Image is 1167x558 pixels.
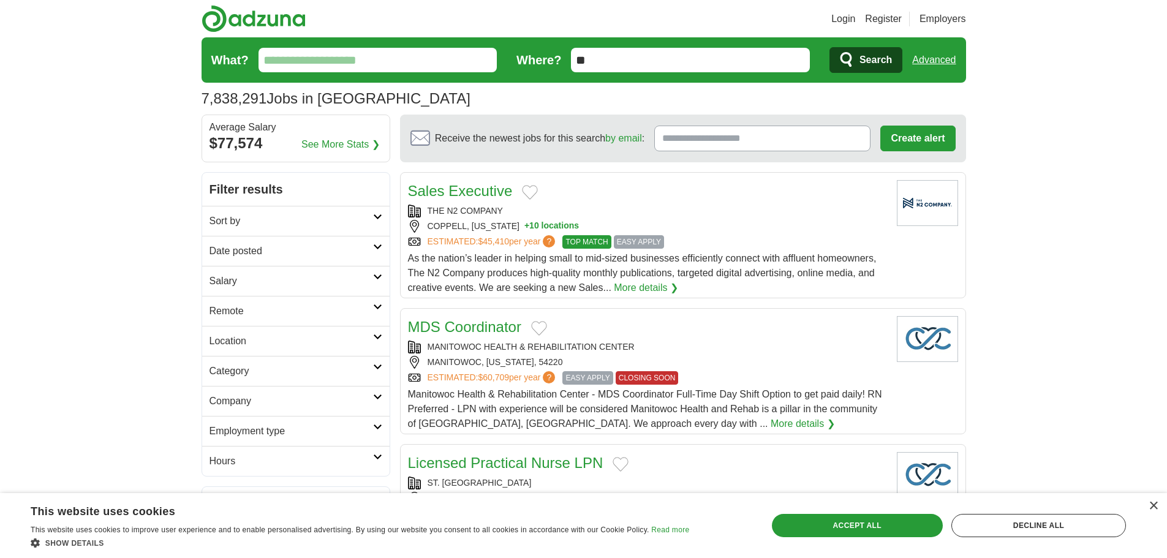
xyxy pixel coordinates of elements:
[202,236,390,266] a: Date posted
[865,12,902,26] a: Register
[428,235,558,249] a: ESTIMATED:$45,410per year?
[210,394,373,409] h2: Company
[202,173,390,206] h2: Filter results
[211,51,249,69] label: What?
[516,51,561,69] label: Where?
[897,316,958,362] img: Company logo
[202,446,390,476] a: Hours
[524,220,529,233] span: +
[31,537,689,549] div: Show details
[408,477,887,489] div: ST. [GEOGRAPHIC_DATA]
[605,133,642,143] a: by email
[408,253,877,293] span: As the nation’s leader in helping small to mid-sized businesses efficiently connect with affluent...
[45,539,104,548] span: Show details
[543,235,555,247] span: ?
[210,304,373,319] h2: Remote
[210,244,373,258] h2: Date posted
[408,356,887,369] div: MANITOWOC, [US_STATE], 54220
[1149,502,1158,511] div: Close
[408,220,887,233] div: COPPELL, [US_STATE]
[31,526,649,534] span: This website uses cookies to improve user experience and to enable personalised advertising. By u...
[772,514,943,537] div: Accept all
[210,454,373,469] h2: Hours
[210,364,373,379] h2: Category
[202,90,470,107] h1: Jobs in [GEOGRAPHIC_DATA]
[210,424,373,439] h2: Employment type
[408,205,887,217] div: THE N2 COMPANY
[202,88,267,110] span: 7,838,291
[301,137,380,152] a: See More Stats ❯
[831,12,855,26] a: Login
[951,514,1126,537] div: Decline all
[202,296,390,326] a: Remote
[613,457,629,472] button: Add to favorite jobs
[202,266,390,296] a: Salary
[210,123,382,132] div: Average Salary
[428,371,558,385] a: ESTIMATED:$60,709per year?
[202,326,390,356] a: Location
[408,319,521,335] a: MDS Coordinator
[435,131,644,146] span: Receive the newest jobs for this search :
[210,214,373,228] h2: Sort by
[562,235,611,249] span: TOP MATCH
[524,220,579,233] button: +10 locations
[31,500,659,519] div: This website uses cookies
[897,452,958,498] img: Company logo
[202,416,390,446] a: Employment type
[202,356,390,386] a: Category
[522,185,538,200] button: Add to favorite jobs
[202,206,390,236] a: Sort by
[859,48,892,72] span: Search
[543,371,555,383] span: ?
[897,180,958,226] img: Company logo
[210,274,373,288] h2: Salary
[562,371,613,385] span: EASY APPLY
[478,236,509,246] span: $45,410
[210,132,382,154] div: $77,574
[408,389,882,429] span: Manitowoc Health & Rehabilitation Center - MDS Coordinator Full-Time Day Shift Option to get paid...
[408,454,603,471] a: Licensed Practical Nurse LPN
[880,126,955,151] button: Create alert
[408,492,887,505] div: [GEOGRAPHIC_DATA], [US_STATE], 53719
[478,372,509,382] span: $60,709
[210,334,373,349] h2: Location
[829,47,902,73] button: Search
[616,371,679,385] span: CLOSING SOON
[912,48,956,72] a: Advanced
[408,183,513,199] a: Sales Executive
[202,386,390,416] a: Company
[651,526,689,534] a: Read more, opens a new window
[408,341,887,353] div: MANITOWOC HEALTH & REHABILITATION CENTER
[614,281,678,295] a: More details ❯
[920,12,966,26] a: Employers
[771,417,835,431] a: More details ❯
[531,321,547,336] button: Add to favorite jobs
[614,235,664,249] span: EASY APPLY
[202,5,306,32] img: Adzuna logo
